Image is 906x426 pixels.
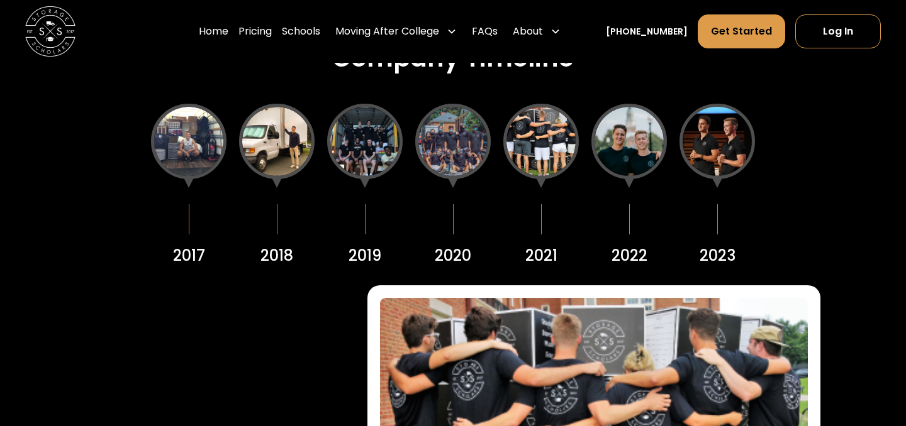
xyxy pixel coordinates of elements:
[282,14,320,49] a: Schools
[525,244,557,267] div: 2021
[332,43,574,73] h3: Company Timeline
[472,14,498,49] a: FAQs
[199,14,228,49] a: Home
[513,24,543,39] div: About
[606,25,688,38] a: [PHONE_NUMBER]
[260,244,293,267] div: 2018
[435,244,471,267] div: 2020
[238,14,272,49] a: Pricing
[795,14,881,48] a: Log In
[349,244,381,267] div: 2019
[508,14,566,49] div: About
[698,14,785,48] a: Get Started
[173,244,205,267] div: 2017
[335,24,439,39] div: Moving After College
[612,244,647,267] div: 2022
[25,6,75,57] img: Storage Scholars main logo
[330,14,462,49] div: Moving After College
[700,244,735,267] div: 2023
